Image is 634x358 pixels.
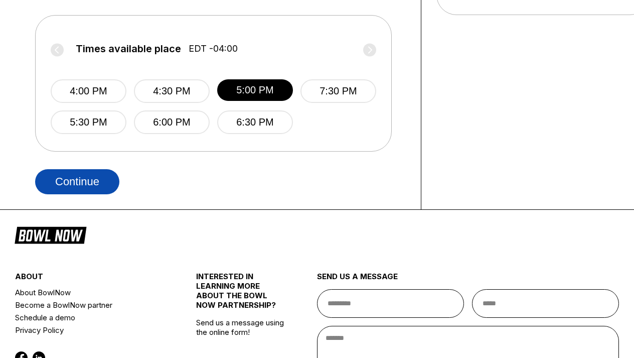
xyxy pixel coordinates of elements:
[51,110,126,134] button: 5:30 PM
[134,79,210,103] button: 4:30 PM
[51,79,126,103] button: 4:00 PM
[217,110,293,134] button: 6:30 PM
[76,43,181,54] span: Times available place
[217,79,293,101] button: 5:00 PM
[134,110,210,134] button: 6:00 PM
[15,311,166,324] a: Schedule a demo
[317,272,619,289] div: send us a message
[15,324,166,336] a: Privacy Policy
[15,299,166,311] a: Become a BowlNow partner
[15,272,166,286] div: about
[196,272,287,318] div: INTERESTED IN LEARNING MORE ABOUT THE BOWL NOW PARTNERSHIP?
[189,43,238,54] span: EDT -04:00
[35,169,119,194] button: Continue
[15,286,166,299] a: About BowlNow
[300,79,376,103] button: 7:30 PM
